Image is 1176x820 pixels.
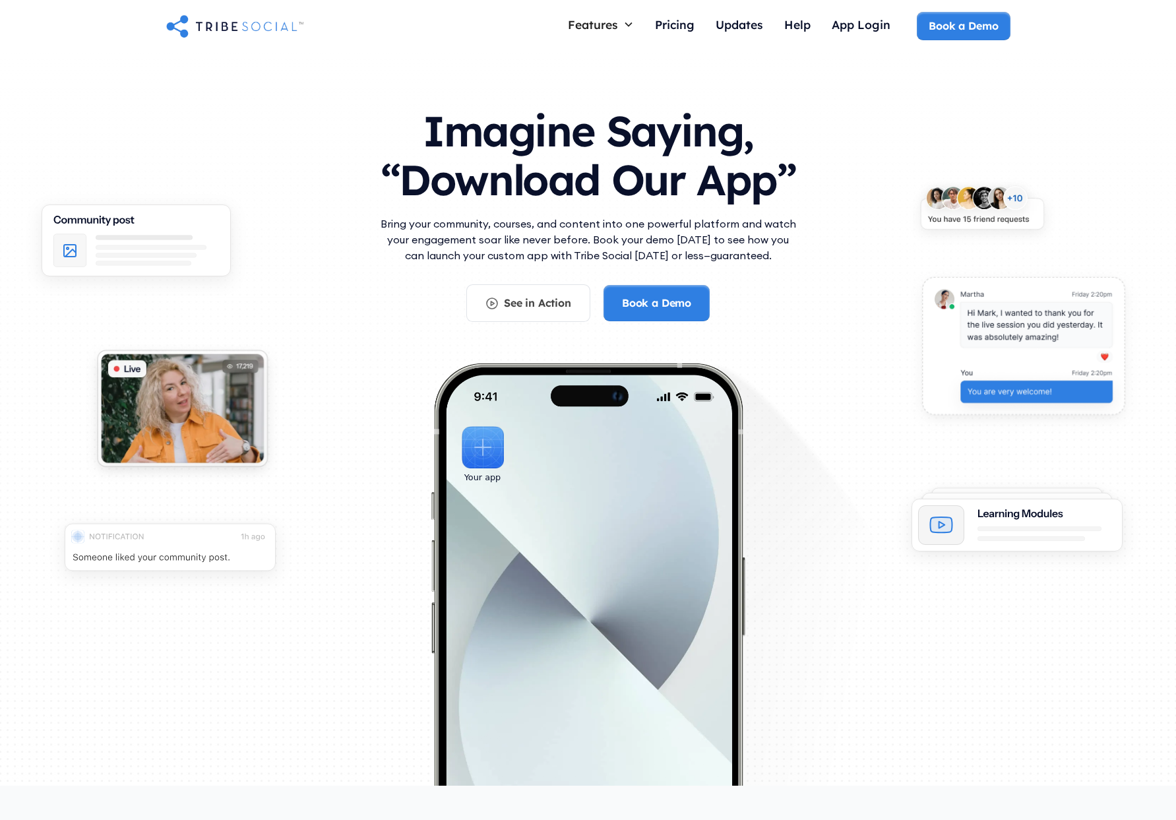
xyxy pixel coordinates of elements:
[377,94,799,210] h1: Imagine Saying, “Download Our App”
[906,175,1059,248] img: An illustration of New friends requests
[466,284,590,321] a: See in Action
[917,12,1010,40] a: Book a Demo
[603,285,710,321] a: Book a Demo
[377,216,799,263] p: Bring your community, courses, and content into one powerful platform and watch your engagement s...
[166,13,303,39] a: home
[784,17,811,32] div: Help
[655,17,695,32] div: Pricing
[82,339,282,486] img: An illustration of Live video
[832,17,890,32] div: App Login
[557,12,644,37] div: Features
[568,17,618,32] div: Features
[464,470,501,485] div: Your app
[821,12,901,40] a: App Login
[774,12,821,40] a: Help
[47,511,294,593] img: An illustration of push notification
[504,296,571,310] div: See in Action
[906,265,1141,435] img: An illustration of chat
[894,478,1140,574] img: An illustration of Learning Modules
[644,12,705,40] a: Pricing
[716,17,763,32] div: Updates
[24,192,249,299] img: An illustration of Community Feed
[705,12,774,40] a: Updates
